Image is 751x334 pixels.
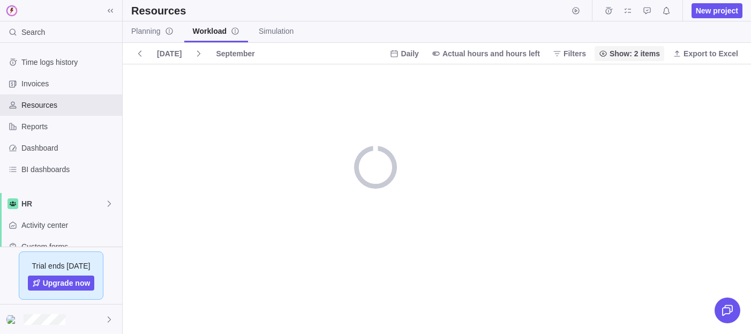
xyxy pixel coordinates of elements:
span: Notifications [659,3,674,18]
span: Planning [131,26,174,36]
span: Workload [193,26,240,36]
span: Search [21,27,45,38]
span: Upgrade now [43,278,91,288]
span: Daily [386,46,423,61]
div: Helen Smith [6,313,19,326]
a: Approval requests [640,8,655,17]
span: Filters [549,46,590,61]
span: September [216,48,254,59]
span: Trial ends [DATE] [32,261,91,271]
span: Export to Excel [669,46,742,61]
span: Actual hours and hours left [427,46,544,61]
a: Time logs [601,8,616,17]
span: Invoices [21,78,118,89]
a: Notifications [659,8,674,17]
svg: info-description [231,27,239,35]
span: Simulation [259,26,294,36]
span: September [212,46,259,61]
span: [DATE] [157,48,182,59]
span: Show: 2 items [595,46,664,61]
span: Filters [564,48,586,59]
span: Dashboard [21,143,118,153]
span: Time logs [601,3,616,18]
svg: info-description [165,27,174,35]
span: Activity center [21,220,118,231]
span: Export to Excel [684,48,738,59]
div: loading [354,146,397,189]
span: [DATE] [153,46,186,61]
span: Custom forms [21,241,118,252]
span: Show: 2 items [610,48,660,59]
a: Upgrade now [28,276,95,291]
span: Daily [401,48,418,59]
span: Approval requests [640,3,655,18]
h2: Resources [131,3,186,18]
img: logo [4,3,19,18]
span: Time logs history [21,57,118,68]
span: HR [21,198,105,209]
span: Resources [21,100,118,110]
span: My assignments [620,3,635,18]
a: Workloadinfo-description [184,21,249,42]
a: Planninginfo-description [123,21,182,42]
span: Actual hours and hours left [442,48,540,59]
span: New project [696,5,738,16]
span: Start timer [568,3,583,18]
img: Show [6,315,19,324]
span: Reports [21,121,118,132]
a: My assignments [620,8,635,17]
a: Simulation [250,21,302,42]
span: BI dashboards [21,164,118,175]
span: New project [692,3,742,18]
